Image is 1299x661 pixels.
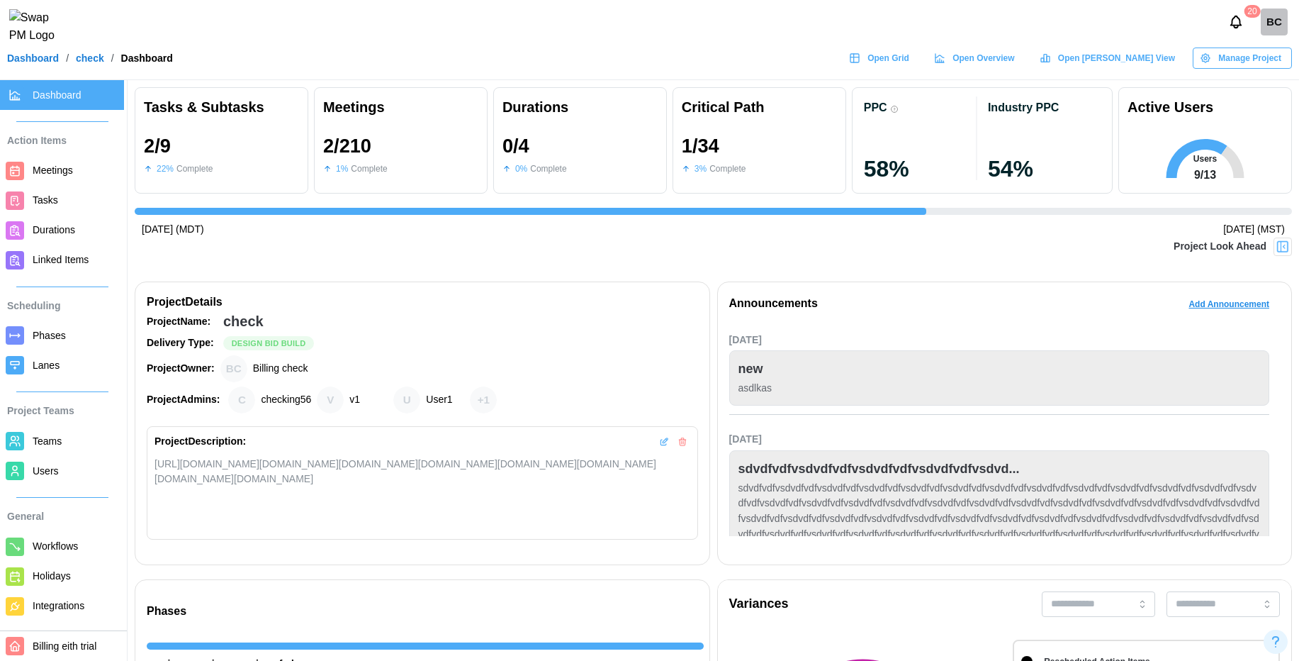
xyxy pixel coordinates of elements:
div: v1 [349,392,360,408]
img: Swap PM Logo [9,9,67,45]
div: 1 / 34 [682,135,719,157]
div: checking56 [228,387,255,413]
div: Active Users [1128,96,1213,118]
div: v1 [317,387,344,413]
span: Open Grid [867,48,909,68]
span: Open [PERSON_NAME] View [1058,48,1175,68]
span: Lanes [33,360,60,371]
div: check [223,311,264,333]
div: Industry PPC [988,101,1059,114]
span: Dashboard [33,89,81,101]
div: + 1 [470,387,497,413]
span: Phases [33,330,66,341]
div: asdlkas [738,381,1261,396]
div: new [738,360,763,379]
div: [DATE] (MST) [1223,222,1285,238]
button: Add Announcement [1178,294,1280,315]
div: Critical Path [682,96,837,118]
div: Complete [176,162,213,176]
div: checking56 [261,392,311,408]
span: Meetings [33,165,73,176]
a: Open Grid [842,48,920,69]
div: Durations [502,96,658,118]
a: check [76,53,104,63]
div: 0 % [515,162,527,176]
span: Add Announcement [1188,294,1269,314]
span: Linked Items [33,254,89,265]
div: Dashboard [121,53,173,63]
div: 2 / 210 [323,135,371,157]
div: sdvdfvdfvsdvdfvdfvsdvdfvdfvsdvdfvdfvsdvd... [738,460,1020,479]
div: 54 % [988,157,1101,180]
span: Users [33,465,59,477]
a: Open Overview [927,48,1025,69]
div: Meetings [323,96,478,118]
span: Teams [33,435,62,447]
span: Integrations [33,600,84,611]
div: / [66,53,69,63]
div: 3 % [695,162,707,176]
div: BC [1261,9,1288,35]
div: Project Description: [154,434,246,450]
div: / [111,53,114,63]
div: 2 / 9 [144,135,171,157]
strong: Project Owner: [147,362,215,374]
div: Complete [530,162,566,176]
span: Billing eith trial [33,640,96,652]
span: Design Bid Build [232,337,306,350]
div: [URL][DOMAIN_NAME][DOMAIN_NAME][DOMAIN_NAME][DOMAIN_NAME][DOMAIN_NAME][DOMAIN_NAME][DOMAIN_NAME][... [154,457,690,487]
div: User1 [426,392,452,408]
span: Open Overview [952,48,1014,68]
div: 0 / 4 [502,135,529,157]
span: Durations [33,224,75,235]
a: Open [PERSON_NAME] View [1033,48,1186,69]
div: Project Look Ahead [1174,239,1266,255]
div: Complete [709,162,746,176]
div: Variances [729,594,789,614]
div: [DATE] [729,432,1270,448]
span: Workflows [33,540,78,552]
div: 22 % [157,162,174,176]
button: Notifications [1224,10,1248,34]
div: User1 [393,387,420,413]
img: Project Look Ahead Button [1276,240,1290,254]
a: Dashboard [7,53,59,63]
strong: Project Admins: [147,394,220,405]
div: Delivery Type: [147,335,218,351]
div: [DATE] [729,333,1270,348]
div: Announcements [729,295,818,313]
div: 1 % [336,162,348,176]
div: Project Details [147,294,698,311]
div: 58 % [864,157,977,180]
div: Billing check [220,355,247,382]
div: Complete [351,162,387,176]
span: Manage Project [1218,48,1281,68]
div: Project Name: [147,314,218,330]
div: sdvdfvdfvsdvdfvdfvsdvdfvdfvsdvdfvdfvsdvdfvdfvsdvdfvdfvsdvdfvdfvsdvdfvdfvsdvdfvdfvsdvdfvdfvsdvdfvd... [738,481,1261,557]
div: 20 [1244,5,1260,18]
a: Billing check [1261,9,1288,35]
div: [DATE] (MDT) [142,222,204,238]
span: Tasks [33,194,58,206]
div: Billing check [253,361,308,377]
span: Holidays [33,570,71,582]
div: Tasks & Subtasks [144,96,299,118]
div: Phases [147,603,704,621]
button: Manage Project [1193,48,1292,69]
div: PPC [864,101,887,114]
